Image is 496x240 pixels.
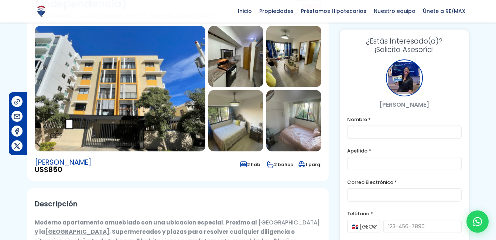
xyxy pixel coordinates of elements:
[386,59,423,96] div: PATRICIA LEYBA
[383,220,462,233] input: 123-456-7890
[13,127,21,135] img: Compartir
[347,178,462,187] label: Correo Electrónico *
[256,6,297,17] span: Propiedades
[35,196,321,212] h2: Descripción
[48,165,62,175] span: 850
[419,6,469,17] span: Únete a RE/MAX
[13,98,21,106] img: Compartir
[347,209,462,218] label: Teléfono *
[267,161,293,168] span: 2 baños
[259,219,320,226] u: [GEOGRAPHIC_DATA]
[266,90,321,151] img: Apartamento en Buenos Aires (independencia)
[370,6,419,17] span: Nuestro equipo
[234,6,256,17] span: Inicio
[298,161,321,168] span: 1 parq.
[35,26,205,151] img: Apartamento en Buenos Aires (independencia)
[347,115,462,124] label: Nombre *
[266,26,321,87] img: Apartamento en Buenos Aires (independencia)
[347,146,462,155] label: Apellido *
[297,6,370,17] span: Préstamos Hipotecarios
[347,100,462,109] p: [PERSON_NAME]
[35,219,257,226] strong: Moderno apartamento amueblado con una ubicacion especial. Proximo al
[35,5,48,18] img: Logo de REMAX
[45,228,109,236] u: [GEOGRAPHIC_DATA]
[35,166,91,174] span: US$
[347,37,462,54] h3: ¡Solicita Asesoría!
[35,159,91,166] span: [PERSON_NAME]
[13,113,21,120] img: Compartir
[208,26,263,87] img: Apartamento en Buenos Aires (independencia)
[208,90,263,151] img: Apartamento en Buenos Aires (independencia)
[347,37,462,45] span: ¿Estás Interesado(a)?
[13,142,21,150] img: Compartir
[240,161,261,168] span: 2 hab.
